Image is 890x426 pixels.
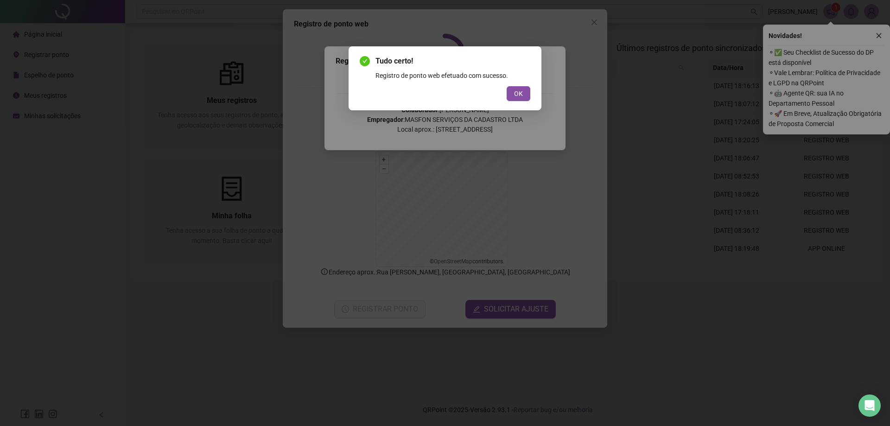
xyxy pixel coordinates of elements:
[858,394,881,417] div: Open Intercom Messenger
[375,56,530,67] span: Tudo certo!
[507,86,530,101] button: OK
[375,70,530,81] div: Registro de ponto web efetuado com sucesso.
[360,56,370,66] span: check-circle
[514,89,523,99] span: OK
